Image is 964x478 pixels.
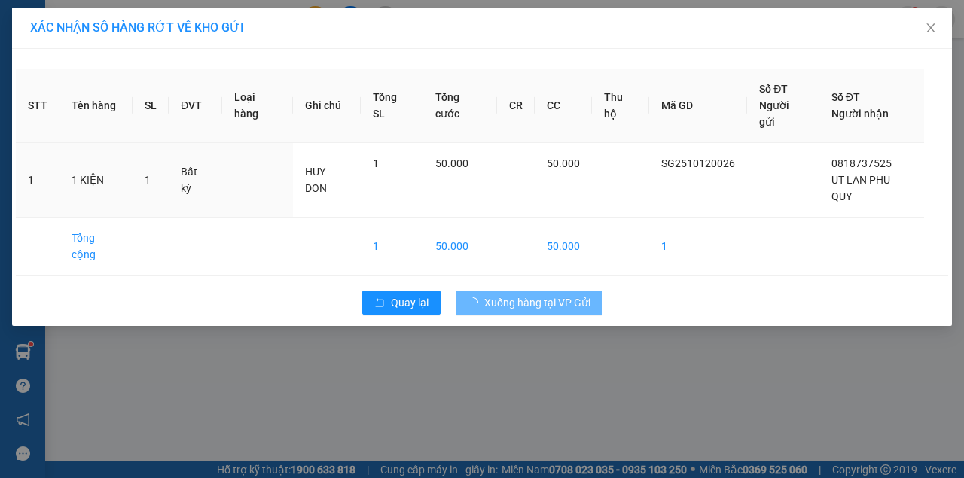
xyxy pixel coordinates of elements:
span: 1 [373,157,379,169]
button: rollbackQuay lại [362,291,441,315]
span: 0818737525 [831,157,892,169]
span: 1 [145,174,151,186]
th: Tổng cước [423,69,497,143]
td: Tổng cộng [59,218,133,276]
th: Loại hàng [222,69,293,143]
span: Quay lại [391,294,429,311]
span: XÁC NHẬN SỐ HÀNG RỚT VỀ KHO GỬI [30,20,244,35]
td: 1 KIỆN [59,143,133,218]
button: Xuống hàng tại VP Gửi [456,291,602,315]
span: Số ĐT [759,83,788,95]
span: SG2510120026 [661,157,735,169]
span: 50.000 [435,157,468,169]
span: rollback [374,297,385,309]
td: 1 [16,143,59,218]
span: HUY DON [305,166,327,194]
td: 1 [361,218,423,276]
th: CR [497,69,535,143]
th: SL [133,69,169,143]
th: STT [16,69,59,143]
span: UT LAN PHU QUY [831,174,890,202]
th: CC [535,69,592,143]
td: Bất kỳ [169,143,222,218]
span: 50.000 [547,157,580,169]
th: Tổng SL [361,69,423,143]
span: Số ĐT [831,91,860,103]
button: Close [910,8,952,50]
span: close [925,22,937,34]
th: Thu hộ [592,69,649,143]
th: Ghi chú [293,69,361,143]
span: Người nhận [831,108,889,120]
span: Người gửi [759,99,789,128]
td: 50.000 [423,218,497,276]
td: 50.000 [535,218,592,276]
th: ĐVT [169,69,222,143]
td: 1 [649,218,747,276]
th: Tên hàng [59,69,133,143]
span: Xuống hàng tại VP Gửi [484,294,590,311]
span: loading [468,297,484,308]
th: Mã GD [649,69,747,143]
